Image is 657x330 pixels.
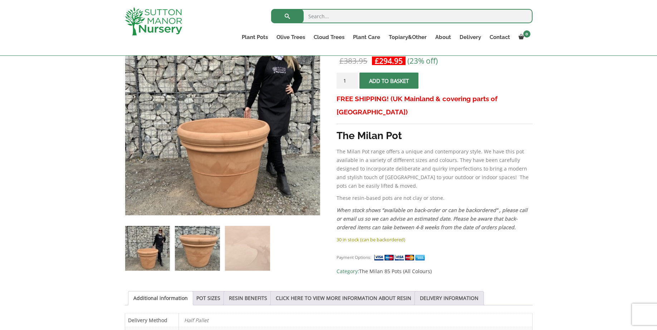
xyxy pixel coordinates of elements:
[133,291,188,305] a: Additional information
[125,314,178,327] th: Delivery Method
[374,254,427,261] img: payment supported
[375,56,379,66] span: £
[514,32,533,42] a: 0
[359,268,432,275] a: The Milan 85 Pots (All Colours)
[523,30,530,38] span: 0
[337,92,532,119] h3: FREE SHIPPING! (UK Mainland & covering parts of [GEOGRAPHIC_DATA])
[272,32,309,42] a: Olive Trees
[175,226,220,271] img: The Milan Pot 85 Colour Terracotta - Image 2
[337,207,528,231] em: When stock shows “available on back-order or can be backordered” , please call or email us so we ...
[125,226,170,271] img: The Milan Pot 85 Colour Terracotta
[337,130,402,142] strong: The Milan Pot
[337,255,371,260] small: Payment Options:
[225,226,270,271] img: The Milan Pot 85 Colour Terracotta - Image 3
[349,32,384,42] a: Plant Care
[339,56,367,66] bdi: 383.95
[337,267,532,276] span: Category:
[337,147,532,190] p: The Milan Pot range offers a unique and contemporary style. We have this pot available in a varie...
[359,73,418,89] button: Add to basket
[184,314,527,327] p: Half Pallet
[431,32,455,42] a: About
[375,56,403,66] bdi: 294.95
[337,194,532,202] p: These resin-based pots are not clay or stone.
[320,20,515,215] img: The Milan Pot 85 Colour Terracotta - IMG 3741 scaled
[339,56,344,66] span: £
[309,32,349,42] a: Cloud Trees
[337,235,532,244] p: 30 in stock (can be backordered)
[485,32,514,42] a: Contact
[237,32,272,42] a: Plant Pots
[229,291,267,305] a: RESIN BENEFITS
[407,56,438,66] span: (23% off)
[420,291,479,305] a: DELIVERY INFORMATION
[337,73,358,89] input: Product quantity
[196,291,220,305] a: POT SIZES
[455,32,485,42] a: Delivery
[125,7,182,35] img: logo
[384,32,431,42] a: Topiary&Other
[276,291,411,305] a: CLICK HERE TO VIEW MORE INFORMATION ABOUT RESIN
[271,9,533,23] input: Search...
